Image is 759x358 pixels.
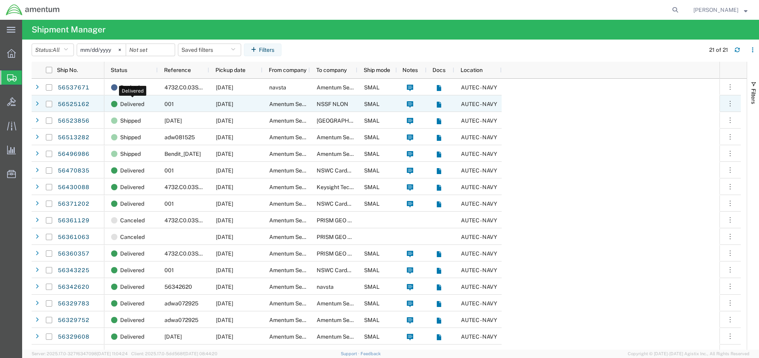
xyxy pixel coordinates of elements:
[131,351,217,356] span: Client: 2025.17.0-5dd568f
[461,300,497,307] span: AUTEC - NAVY
[164,201,174,207] span: 001
[164,267,174,273] span: 001
[317,167,362,174] span: NSWC Carderock
[269,134,329,140] span: Amentum Services, Inc.
[120,328,144,345] span: Delivered
[57,181,90,194] a: 56430088
[461,217,497,224] span: AUTEC - NAVY
[164,167,174,174] span: 001
[126,44,175,56] input: Not set
[269,84,286,91] span: navsta
[120,112,141,129] span: Shipped
[317,317,376,323] span: Amentum Services, Inc.
[364,167,379,174] span: SMAL
[461,333,497,340] span: AUTEC - NAVY
[178,44,241,56] button: Saved filters
[53,47,60,53] span: All
[461,234,497,240] span: AUTEC - NAVY
[32,44,74,56] button: Status:All
[269,167,329,174] span: Amentum Services, Inc.
[97,351,128,356] span: [DATE] 11:04:24
[750,89,757,104] span: Filters
[184,351,217,356] span: [DATE] 08:44:20
[120,96,144,112] span: Delivered
[269,67,306,73] span: From company
[216,201,233,207] span: 08/01/2025
[317,134,376,140] span: Amentum Services, Inc.
[269,234,329,240] span: Amentum Services, Inc.
[628,350,750,357] span: Copyright © [DATE]-[DATE] Agistix Inc., All Rights Reserved
[269,317,329,323] span: Amentum Services, Inc.
[317,267,362,273] span: NSWC Carderock
[461,284,497,290] span: AUTEC - NAVY
[402,67,418,73] span: Notes
[269,300,329,307] span: Amentum Services, Inc.
[120,295,144,312] span: Delivered
[269,184,329,190] span: Amentum Services, Inc.
[164,84,256,91] span: 4732.C0.03SL.14090100.880E0110
[216,84,233,91] span: 08/20/2025
[216,134,233,140] span: 08/15/2025
[341,351,361,356] a: Support
[364,117,379,124] span: SMAL
[269,333,329,340] span: Amentum Services, Inc.
[461,267,497,273] span: AUTEC - NAVY
[32,20,106,40] h4: Shipment Manager
[709,46,728,54] div: 21 of 21
[317,234,373,240] span: PRISM GEO SYSTEMS
[461,317,497,323] span: AUTEC - NAVY
[216,184,233,190] span: 08/11/2025
[32,351,128,356] span: Server: 2025.17.0-327f6347098
[164,101,174,107] span: 001
[432,67,446,73] span: Docs
[269,284,329,290] span: Amentum Services, Inc.
[244,44,281,56] button: Filters
[57,98,90,111] a: 56525162
[317,284,334,290] span: navsta
[364,101,379,107] span: SMAL
[57,81,90,94] a: 56537671
[216,267,233,273] span: 07/30/2025
[120,262,144,278] span: Delivered
[269,217,329,224] span: Amentum Services, Inc.
[6,4,60,16] img: logo
[164,134,195,140] span: adw081525
[317,151,364,157] span: Amentum Services
[215,67,245,73] span: Pickup date
[57,264,90,277] a: 56343225
[57,115,90,127] a: 56523856
[120,129,141,146] span: Shipped
[461,250,497,257] span: AUTEC - NAVY
[317,101,348,107] span: NSSF NLON
[216,151,233,157] span: 08/15/2025
[316,67,347,73] span: To company
[693,6,738,14] span: Ronald Ritz
[120,179,144,195] span: Delivered
[361,351,381,356] a: Feedback
[216,317,233,323] span: 07/29/2025
[120,162,144,179] span: Delivered
[120,312,144,328] span: Delivered
[317,201,362,207] span: NSWC Carderock
[164,151,201,157] span: Bendit_8-14-25
[216,101,233,107] span: 08/18/2025
[120,146,141,162] span: Shipped
[164,217,256,224] span: 4732.C0.03SL.14090100.880E0110
[57,297,90,310] a: 56329783
[57,248,90,260] a: 56360357
[164,317,198,323] span: adwa072925
[693,5,748,15] button: [PERSON_NAME]
[364,317,379,323] span: SMAL
[216,117,233,124] span: 08/18/2025
[216,300,233,307] span: 07/29/2025
[317,217,373,224] span: PRISM GEO SYSTEMS
[164,284,192,290] span: 56342620
[120,278,144,295] span: Delivered
[120,212,145,229] span: Canceled
[57,314,90,327] a: 56329752
[317,117,373,124] span: Naval Station Newport
[461,151,497,157] span: AUTEC - NAVY
[461,84,497,91] span: AUTEC - NAVY
[269,267,329,273] span: Amentum Services, Inc.
[461,184,497,190] span: AUTEC - NAVY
